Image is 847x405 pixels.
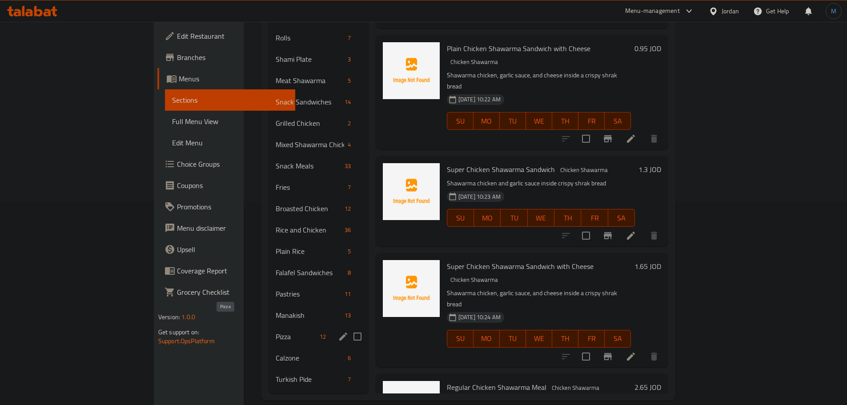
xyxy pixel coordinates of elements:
span: 7 [344,34,354,42]
span: Choice Groups [177,159,288,169]
img: Super Chicken Shawarma Sandwich [383,163,440,220]
span: 7 [344,375,354,384]
div: Manakish13 [269,305,369,326]
span: Turkish Pide [276,374,344,385]
a: Upsell [157,239,295,260]
div: items [341,96,354,107]
a: Edit Restaurant [157,25,295,47]
p: Shawarma chicken and garlic sauce inside crispy shrak bread [447,178,635,189]
div: Shami Plate3 [269,48,369,70]
button: FR [578,112,605,130]
button: FR [578,330,605,348]
div: Calzone6 [269,347,369,369]
span: Rice and Chicken [276,225,341,235]
div: Jordan [722,6,739,16]
button: Branch-specific-item [597,225,618,246]
span: Snack Meals [276,160,341,171]
h6: 2.65 JOD [634,381,661,393]
span: 5 [344,247,354,256]
div: Chicken Shawarma [447,274,502,285]
div: Plain Rice5 [269,241,369,262]
span: 12 [341,205,354,213]
button: SU [447,112,474,130]
span: Broasted Chicken [276,203,341,214]
div: items [344,267,354,278]
a: Promotions [157,196,295,217]
a: Edit menu item [626,230,636,241]
span: Plain Chicken Shawarma Sandwich with Cheese [447,42,590,55]
div: Manakish [276,310,341,321]
h6: 0.95 JOD [634,42,661,55]
span: 5 [344,76,354,85]
button: SA [608,209,635,227]
div: items [344,374,354,385]
button: TU [501,209,527,227]
span: TU [503,115,522,128]
button: delete [643,225,665,246]
div: items [344,139,354,150]
span: Coupons [177,180,288,191]
button: MO [474,112,500,130]
a: Menu disclaimer [157,217,295,239]
span: Snack Sandwiches [276,96,341,107]
div: Turkish Pide7 [269,369,369,390]
div: items [344,118,354,128]
span: 4 [344,140,354,149]
span: SU [451,115,470,128]
span: 12 [316,333,329,341]
span: Edit Menu [172,137,288,148]
div: Pizza12edit [269,326,369,347]
span: FR [582,115,601,128]
span: TU [504,212,524,225]
span: TH [556,115,575,128]
span: Branches [177,52,288,63]
span: Select to update [577,347,595,366]
button: TH [554,209,581,227]
div: Menu-management [625,6,680,16]
div: Falafel Sandwiches [276,267,344,278]
span: Regular Chicken Shawarma Meal [447,381,546,394]
div: Chicken Shawarma [557,165,611,176]
span: MO [477,332,496,345]
span: Chicken Shawarma [557,165,611,175]
div: Chicken Shawarma [548,383,603,393]
a: Grocery Checklist [157,281,295,303]
div: Fries7 [269,176,369,198]
span: SA [608,115,627,128]
div: Meat Shawarma [276,75,344,86]
button: WE [526,112,552,130]
span: Rolls [276,32,344,43]
div: items [341,225,354,235]
button: TU [500,330,526,348]
span: Full Menu View [172,116,288,127]
span: Chicken Shawarma [548,383,603,393]
button: delete [643,128,665,149]
span: MO [478,212,497,225]
button: MO [474,209,501,227]
img: Super Chicken Shawarma Sandwich with Cheese [383,260,440,317]
button: WE [526,330,552,348]
div: Snack Sandwiches14 [269,91,369,112]
div: Falafel Sandwiches8 [269,262,369,283]
a: Support.OpsPlatform [158,335,215,347]
span: SU [451,332,470,345]
div: items [341,289,354,299]
span: FR [582,332,601,345]
span: Super Chicken Shawarma Sandwich with Cheese [447,260,594,273]
span: Grilled Chicken [276,118,344,128]
span: 33 [341,162,354,170]
a: Sections [165,89,295,111]
span: Calzone [276,353,344,363]
button: Branch-specific-item [597,346,618,367]
span: 1.0.0 [181,311,195,323]
span: Pastries [276,289,341,299]
span: 7 [344,183,354,192]
div: Mixed Shawarma Chicken And Meat Shawarma Pieces4 [269,134,369,155]
span: 14 [341,98,354,106]
button: delete [643,346,665,367]
button: Branch-specific-item [597,128,618,149]
span: 13 [341,311,354,320]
